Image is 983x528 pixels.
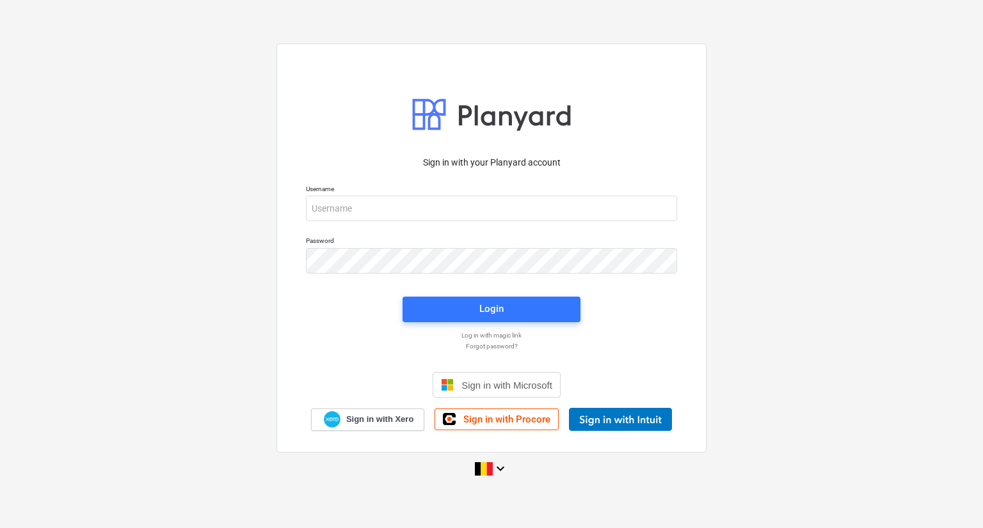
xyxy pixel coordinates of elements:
[300,342,683,350] a: Forgot password?
[306,196,677,221] input: Username
[311,408,425,431] a: Sign in with Xero
[306,185,677,196] p: Username
[441,378,454,391] img: Microsoft logo
[306,156,677,169] p: Sign in with your Planyard account
[479,300,504,317] div: Login
[346,414,413,425] span: Sign in with Xero
[493,461,508,476] i: keyboard_arrow_down
[435,408,559,430] a: Sign in with Procore
[300,331,683,339] a: Log in with magic link
[463,414,550,425] span: Sign in with Procore
[324,411,340,428] img: Xero logo
[403,297,580,322] button: Login
[306,237,677,247] p: Password
[461,380,552,391] span: Sign in with Microsoft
